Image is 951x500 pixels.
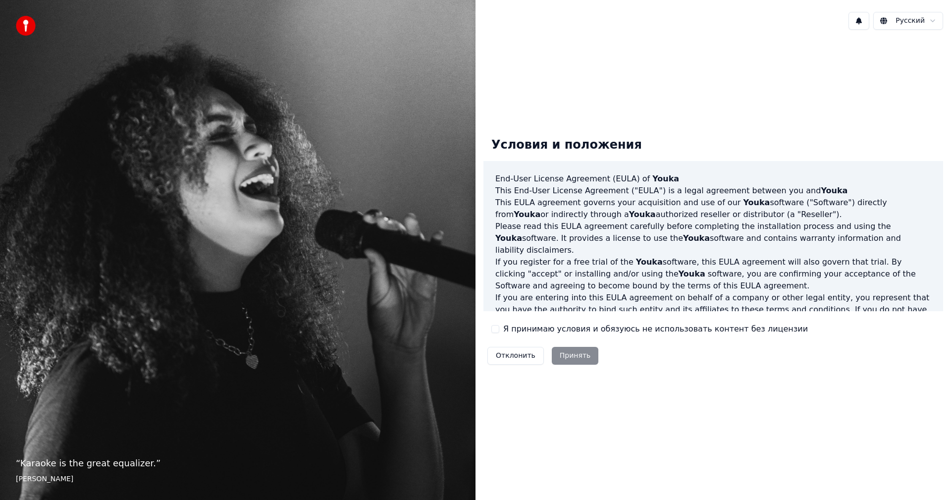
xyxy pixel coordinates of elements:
[483,129,650,161] div: Условия и положения
[495,233,522,243] span: Youka
[652,174,679,183] span: Youka
[743,198,770,207] span: Youka
[636,257,663,267] span: Youka
[629,210,656,219] span: Youka
[495,185,931,197] p: This End-User License Agreement ("EULA") is a legal agreement between you and
[503,323,808,335] label: Я принимаю условия и обязуюсь не использовать контент без лицензии
[821,186,847,195] span: Youka
[16,474,460,484] footer: [PERSON_NAME]
[495,292,931,339] p: If you are entering into this EULA agreement on behalf of a company or other legal entity, you re...
[495,197,931,221] p: This EULA agreement governs your acquisition and use of our software ("Software") directly from o...
[16,16,36,36] img: youka
[495,173,931,185] h3: End-User License Agreement (EULA) of
[487,347,544,365] button: Отклонить
[514,210,540,219] span: Youka
[16,456,460,470] p: “ Karaoke is the great equalizer. ”
[679,269,705,278] span: Youka
[683,233,710,243] span: Youka
[495,221,931,256] p: Please read this EULA agreement carefully before completing the installation process and using th...
[495,256,931,292] p: If you register for a free trial of the software, this EULA agreement will also govern that trial...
